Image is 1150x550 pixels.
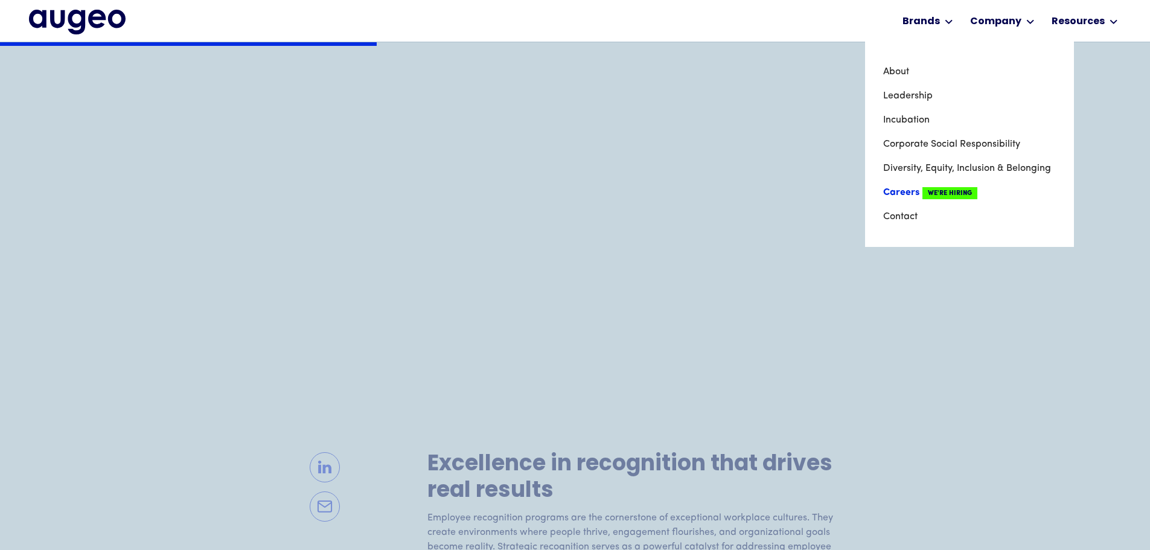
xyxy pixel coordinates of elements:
div: Company [970,14,1021,29]
a: Corporate Social Responsibility [883,132,1056,156]
a: Contact [883,205,1056,229]
div: Resources [1052,14,1105,29]
a: Leadership [883,84,1056,108]
a: Incubation [883,108,1056,132]
img: Augeo's full logo in midnight blue. [29,10,126,34]
a: Diversity, Equity, Inclusion & Belonging [883,156,1056,181]
nav: Company [865,42,1074,247]
div: Brands [902,14,940,29]
span: We're Hiring [922,187,977,199]
a: home [29,10,126,34]
a: CareersWe're Hiring [883,181,1056,205]
a: About [883,60,1056,84]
